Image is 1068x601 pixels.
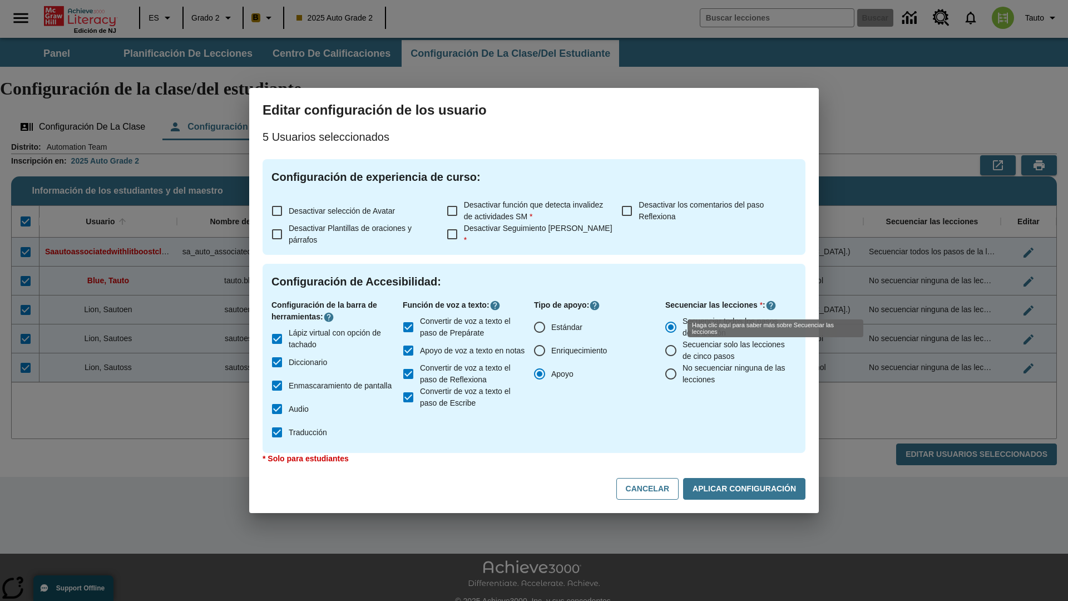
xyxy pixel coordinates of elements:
[420,345,525,357] span: Apoyo de voz a texto en notas
[765,300,777,311] button: Haga clic aquí para saber más sobre
[420,362,525,386] span: Convertir de voz a texto el paso de Reflexiona
[464,200,604,221] span: Desactivar función que detecta invalidez de actividades SM
[289,206,395,215] span: Desactivar selección de Avatar
[551,368,573,380] span: Apoyo
[665,299,797,311] p: Secuenciar las lecciones :
[639,200,764,221] span: Desactivar los comentarios del paso Reflexiona
[263,128,805,146] p: 5 Usuarios seleccionados
[289,380,392,392] span: Enmascaramiento de pantalla
[263,101,805,119] h3: Editar configuración de los usuario
[551,345,607,357] span: Enriquecimiento
[289,403,309,415] span: Audio
[289,327,394,351] span: Lápiz virtual con opción de tachado
[289,357,327,368] span: Diccionario
[271,168,797,186] h4: Configuración de experiencia de curso :
[271,299,403,323] p: Configuración de la barra de herramientas :
[323,312,334,323] button: Haga clic aquí para saber más sobre
[489,300,501,311] button: Haga clic aquí para saber más sobre
[683,362,788,386] span: No secuenciar ninguna de las lecciones
[683,339,788,362] span: Secuenciar solo las lecciones de cinco pasos
[289,427,327,439] span: Traducción
[534,299,665,311] p: Tipo de apoyo :
[464,224,612,244] span: Desactivar Seguimiento [PERSON_NAME]
[683,316,788,339] span: Secuenciar todos los pasos de la lección
[688,319,863,337] div: Haga clic aquí para saber más sobre Secuenciar las lecciones
[420,316,525,339] span: Convertir de voz a texto el paso de Prepárate
[403,299,534,311] p: Función de voz a texto :
[616,478,679,500] button: Cancelar
[263,453,805,465] p: * Solo para estudiantes
[420,386,525,409] span: Convertir de voz a texto el paso de Escribe
[271,273,797,290] h4: Configuración de Accesibilidad :
[589,300,600,311] button: Haga clic aquí para saber más sobre
[551,322,582,333] span: Estándar
[683,478,805,500] button: Aplicar configuración
[289,224,412,244] span: Desactivar Plantillas de oraciones y párrafos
